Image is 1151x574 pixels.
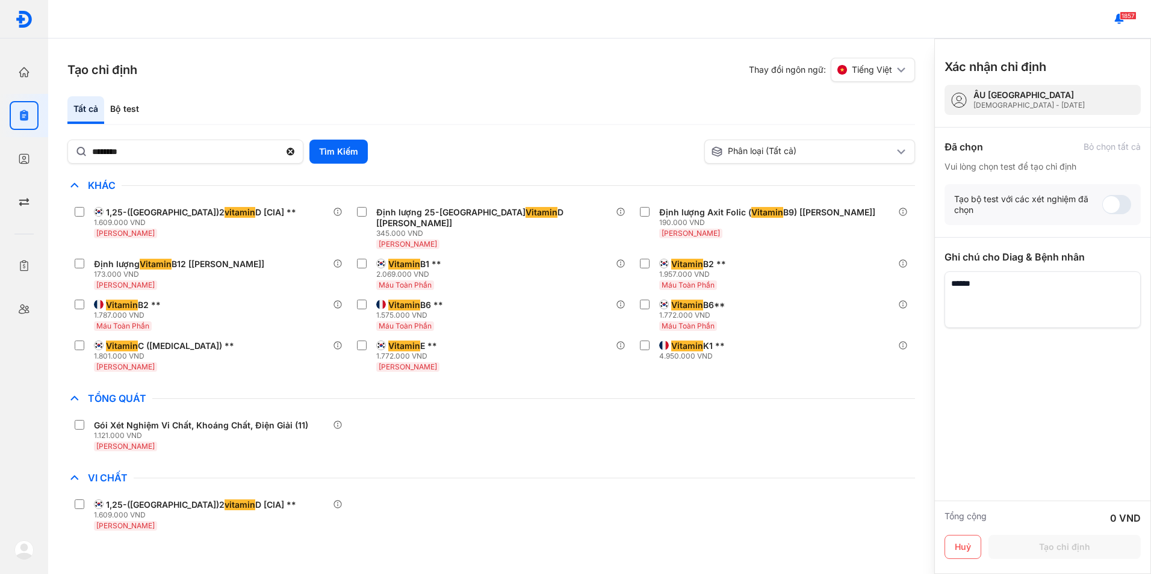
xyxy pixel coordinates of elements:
div: C ([MEDICAL_DATA]) ** [106,341,234,351]
span: Vitamin [751,207,783,218]
button: Huỷ [945,535,981,559]
h3: Xác nhận chỉ định [945,58,1046,75]
div: 1.801.000 VND [94,351,239,361]
span: Vitamin [140,259,172,270]
div: Bộ test [104,96,145,124]
span: 1857 [1120,11,1137,20]
div: 1.575.000 VND [376,310,448,320]
div: 1,25-([GEOGRAPHIC_DATA])2 D [CIA] ** [106,207,296,218]
span: [PERSON_NAME] [96,362,155,371]
span: [PERSON_NAME] [662,229,720,238]
span: Vitamin [526,207,557,218]
span: Máu Toàn Phần [96,321,149,330]
span: Máu Toàn Phần [662,280,715,289]
div: 190.000 VND [659,218,880,227]
div: Tổng cộng [945,511,987,525]
div: Định lượng B12 [[PERSON_NAME]] [94,259,264,270]
div: Phân loại (Tất cả) [711,146,894,158]
div: 1.121.000 VND [94,431,313,440]
span: [PERSON_NAME] [379,239,437,248]
span: Khác [82,179,122,191]
div: 1.609.000 VND [94,510,301,520]
span: Tiếng Việt [852,64,892,75]
span: [PERSON_NAME] [379,362,437,371]
div: 1.957.000 VND [659,270,731,279]
div: 173.000 VND [94,270,269,279]
div: Đã chọn [945,140,983,154]
img: logo [14,540,34,560]
span: vitamin [225,207,255,218]
div: 2.069.000 VND [376,270,446,279]
div: Định lượng Axit Folic ( B9) [[PERSON_NAME]] [659,207,875,218]
span: Máu Toàn Phần [662,321,715,330]
span: Tổng Quát [82,392,152,404]
span: vitamin [225,499,255,510]
span: Vitamin [388,341,420,351]
span: [PERSON_NAME] [96,280,155,289]
div: 1,25-([GEOGRAPHIC_DATA])2 D [CIA] ** [106,499,296,510]
div: Thay đổi ngôn ngữ: [749,58,915,82]
span: Vitamin [671,300,703,310]
span: Vitamin [388,259,420,270]
span: Máu Toàn Phần [379,280,432,289]
div: Vui lòng chọn test để tạo chỉ định [945,161,1141,172]
div: 345.000 VND [376,229,615,238]
button: Tìm Kiếm [309,140,368,164]
span: [PERSON_NAME] [96,229,155,238]
div: 0 VND [1110,511,1141,525]
div: Định lượng 25-[GEOGRAPHIC_DATA] D [[PERSON_NAME]] [376,207,610,229]
div: Gói Xét Nghiệm Vi Chất, Khoáng Chất, Điện Giải (11) [94,420,308,431]
span: Vitamin [671,341,703,351]
div: 1.772.000 VND [376,351,442,361]
span: [PERSON_NAME] [96,442,155,451]
span: Vitamin [106,341,138,351]
img: logo [15,10,33,28]
span: Vi Chất [82,472,134,484]
div: Ghi chú cho Diag & Bệnh nhân [945,250,1141,264]
div: 1.609.000 VND [94,218,301,227]
div: ÂU [GEOGRAPHIC_DATA] [973,90,1085,100]
span: Vitamin [671,259,703,270]
div: 4.950.000 VND [659,351,730,361]
div: Tất cả [67,96,104,124]
button: Tạo chỉ định [988,535,1141,559]
div: 1.787.000 VND [94,310,166,320]
span: Vitamin [388,300,420,310]
span: [PERSON_NAME] [96,521,155,530]
h3: Tạo chỉ định [67,61,137,78]
div: Tạo bộ test với các xét nghiệm đã chọn [954,194,1102,215]
div: [DEMOGRAPHIC_DATA] - [DATE] [973,100,1085,110]
div: 1.772.000 VND [659,310,730,320]
span: Máu Toàn Phần [379,321,432,330]
div: Bỏ chọn tất cả [1084,141,1141,152]
span: Vitamin [106,300,138,310]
